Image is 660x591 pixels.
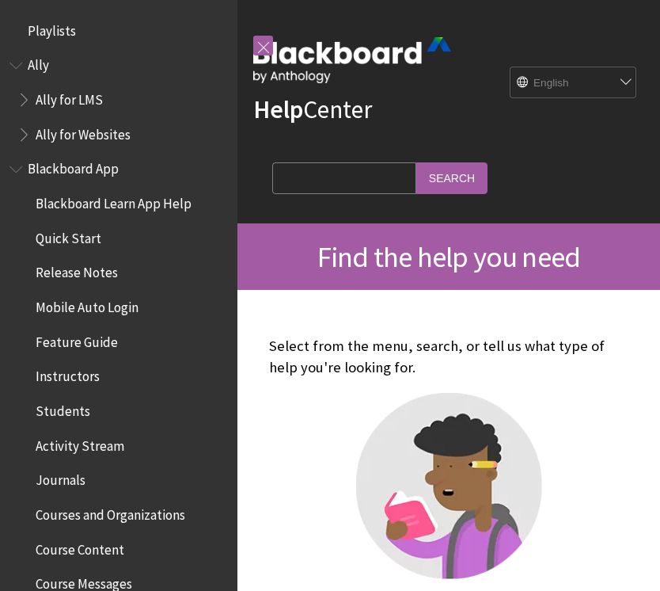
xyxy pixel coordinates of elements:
strong: Help [253,93,303,125]
span: Playlists [28,17,76,39]
span: Mobile Auto Login [36,294,138,315]
nav: Book outline for Playlists [9,17,228,44]
span: Course Content [36,536,124,558]
span: Quick Start [36,225,101,246]
span: Blackboard App [28,156,119,177]
span: Ally for Websites [36,121,131,143]
a: HelpCenter [253,93,372,125]
img: Student [356,393,542,579]
input: Search [416,162,487,193]
span: Activity Stream [36,433,124,454]
span: Journals [36,467,85,489]
nav: Book outline for Anthology Ally Help [9,52,228,148]
select: Site Language Selector [510,67,637,99]
img: Blackboard by Anthology [253,37,451,83]
span: Find the help you need [317,238,580,275]
span: Blackboard Learn App Help [36,190,192,212]
span: Courses and Organizations [36,501,185,523]
span: Release Notes [36,260,118,281]
span: Ally for LMS [36,86,103,108]
span: Ally [28,52,49,74]
span: Feature Guide [36,329,118,350]
span: Instructors [36,364,100,385]
span: Students [36,398,90,419]
p: Select from the menu, search, or tell us what type of help you're looking for. [269,336,628,377]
